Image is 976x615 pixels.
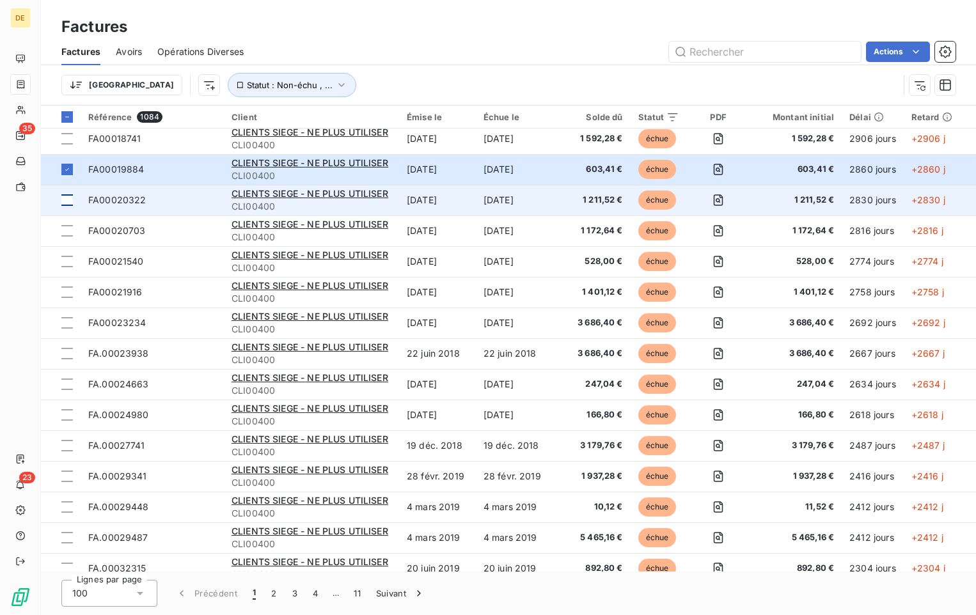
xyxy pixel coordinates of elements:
span: CLIENTS SIEGE - NE PLUS UTILISER [232,280,388,291]
span: échue [638,129,677,148]
span: +2860 j [911,164,945,175]
span: 3 686,40 € [560,316,623,329]
td: [DATE] [476,123,553,154]
span: échue [638,528,677,547]
span: 1 937,28 € [560,470,623,483]
span: CLI00400 [232,568,391,581]
span: 3 686,40 € [757,316,834,329]
td: [DATE] [476,215,553,246]
button: [GEOGRAPHIC_DATA] [61,75,182,95]
div: Échue le [484,112,545,122]
td: 4 mars 2019 [399,522,476,553]
td: 22 juin 2018 [399,338,476,369]
td: 2830 jours [842,185,904,215]
span: 247,04 € [560,378,623,391]
span: FA00021540 [88,256,144,267]
div: Émise le [407,112,468,122]
td: [DATE] [399,277,476,307]
span: +2816 j [911,225,943,236]
td: 2412 jours [842,522,904,553]
td: [DATE] [399,246,476,277]
img: Logo LeanPay [10,587,31,607]
td: 4 mars 2019 [476,492,553,522]
td: [DATE] [399,185,476,215]
td: 2304 jours [842,553,904,584]
span: CLIENTS SIEGE - NE PLUS UTILISER [232,556,388,567]
span: CLI00400 [232,354,391,366]
td: 28 févr. 2019 [399,461,476,492]
td: 2618 jours [842,400,904,430]
span: … [326,583,346,603]
span: 11,52 € [757,501,834,513]
span: +2758 j [911,286,944,297]
span: 3 179,76 € [560,439,623,452]
div: Solde dû [560,112,623,122]
span: 5 465,16 € [757,531,834,544]
iframe: Intercom live chat [933,572,963,602]
span: Référence [88,112,132,122]
span: 1 [253,587,256,600]
span: 1 592,28 € [757,132,834,145]
button: 11 [346,580,368,607]
span: échue [638,313,677,332]
span: FA00018741 [88,133,141,144]
td: [DATE] [399,369,476,400]
span: FA.00024663 [88,378,149,389]
td: 22 juin 2018 [476,338,553,369]
span: FA00021916 [88,286,143,297]
td: 2816 jours [842,215,904,246]
span: 23 [19,472,35,483]
span: 1 172,64 € [560,224,623,237]
td: [DATE] [476,369,553,400]
span: CLI00400 [232,139,391,152]
button: Statut : Non-échu , ... [228,73,356,97]
span: 3 686,40 € [560,347,623,360]
span: 1 401,12 € [560,286,623,299]
span: 166,80 € [560,409,623,421]
span: 100 [72,587,88,600]
span: 10,12 € [560,501,623,513]
span: 1 401,12 € [757,286,834,299]
td: 2906 jours [842,123,904,154]
button: 3 [285,580,305,607]
button: 4 [305,580,326,607]
td: 2487 jours [842,430,904,461]
span: CLI00400 [232,323,391,336]
td: [DATE] [399,215,476,246]
span: +2692 j [911,317,945,328]
td: [DATE] [399,154,476,185]
span: échue [638,405,677,424]
span: 1084 [137,111,162,123]
span: 1 592,28 € [560,132,623,145]
span: échue [638,221,677,240]
span: échue [638,436,677,455]
span: échue [638,375,677,394]
span: FA.00029341 [88,471,147,481]
span: CLIENTS SIEGE - NE PLUS UTILISER [232,157,388,168]
span: 5 465,16 € [560,531,623,544]
td: [DATE] [399,307,476,338]
span: +2487 j [911,440,945,451]
span: échue [638,252,677,271]
span: 1 211,52 € [757,194,834,206]
div: Statut [638,112,680,122]
span: CLI00400 [232,507,391,520]
span: 35 [19,123,35,134]
td: 2758 jours [842,277,904,307]
span: 3 179,76 € [757,439,834,452]
button: 2 [264,580,284,607]
span: +2416 j [911,471,943,481]
span: 247,04 € [757,378,834,391]
div: Client [232,112,391,122]
span: Opérations Diverses [157,45,244,58]
td: 2692 jours [842,307,904,338]
input: Rechercher [669,42,861,62]
td: [DATE] [476,246,553,277]
span: CLI00400 [232,476,391,489]
span: FA.00027741 [88,440,145,451]
td: 20 juin 2019 [476,553,553,584]
span: Factures [61,45,100,58]
button: Actions [866,42,930,62]
span: CLI00400 [232,200,391,213]
span: +2830 j [911,194,945,205]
